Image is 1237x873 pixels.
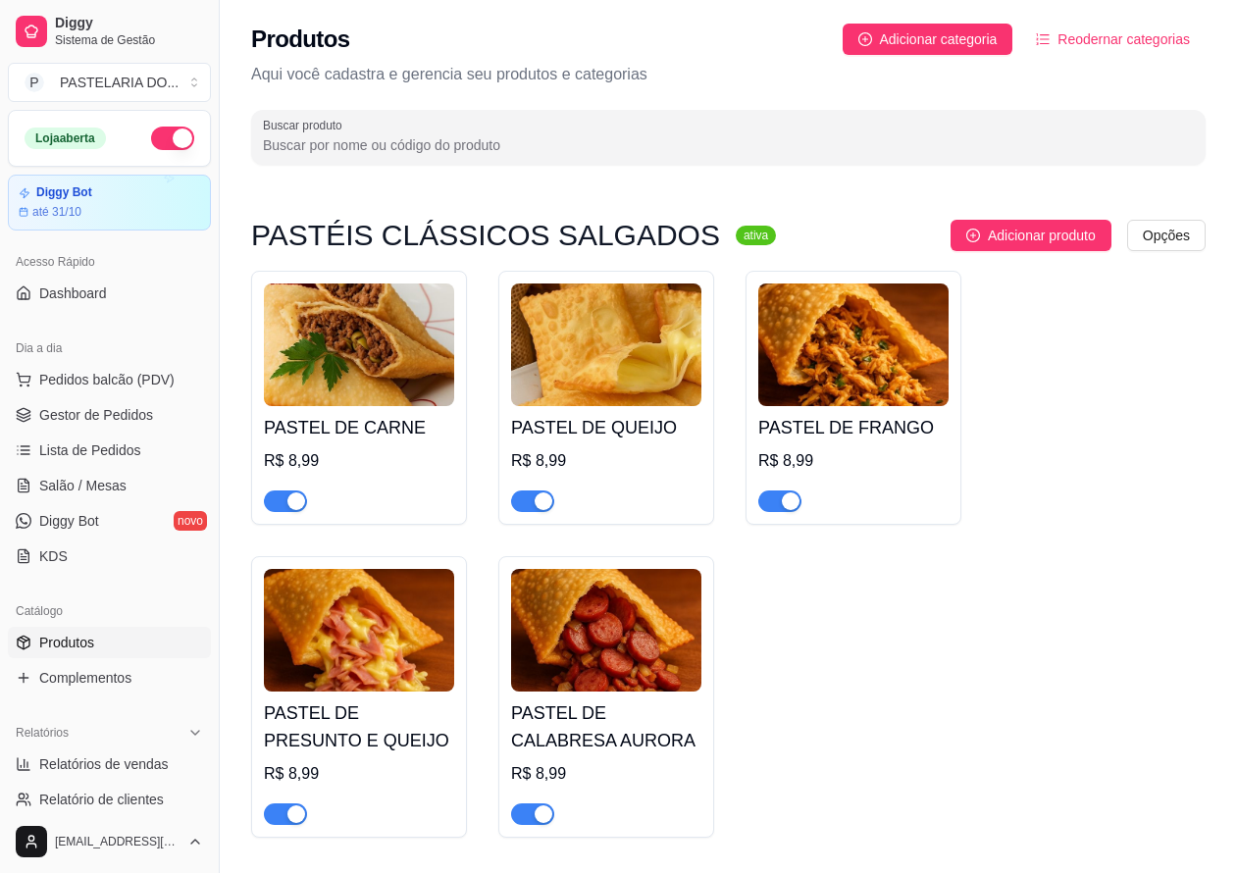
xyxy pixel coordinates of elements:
div: R$ 8,99 [511,449,701,473]
div: R$ 8,99 [511,762,701,786]
h4: PASTEL DE QUEIJO [511,414,701,441]
input: Buscar produto [263,135,1194,155]
a: Relatório de clientes [8,784,211,815]
span: Diggy [55,15,203,32]
span: Relatório de clientes [39,790,164,809]
button: Adicionar produto [951,220,1111,251]
div: Catálogo [8,595,211,627]
h4: PASTEL DE CARNE [264,414,454,441]
button: Opções [1127,220,1206,251]
h2: Produtos [251,24,350,55]
span: [EMAIL_ADDRESS][DOMAIN_NAME] [55,834,180,849]
button: Pedidos balcão (PDV) [8,364,211,395]
button: Alterar Status [151,127,194,150]
a: Gestor de Pedidos [8,399,211,431]
div: Acesso Rápido [8,246,211,278]
a: Diggy Botaté 31/10 [8,175,211,231]
div: PASTELARIA DO ... [60,73,179,92]
img: product-image [511,569,701,692]
span: Diggy Bot [39,511,99,531]
article: Diggy Bot [36,185,92,200]
span: Gestor de Pedidos [39,405,153,425]
img: product-image [264,569,454,692]
a: Complementos [8,662,211,693]
a: Dashboard [8,278,211,309]
span: Adicionar produto [988,225,1096,246]
h4: PASTEL DE FRANGO [758,414,949,441]
button: Adicionar categoria [843,24,1013,55]
span: Opções [1143,225,1190,246]
label: Buscar produto [263,117,349,133]
span: Produtos [39,633,94,652]
a: Produtos [8,627,211,658]
span: KDS [39,546,68,566]
span: Reodernar categorias [1057,28,1190,50]
div: Dia a dia [8,333,211,364]
button: [EMAIL_ADDRESS][DOMAIN_NAME] [8,818,211,865]
div: R$ 8,99 [264,449,454,473]
a: Salão / Mesas [8,470,211,501]
button: Reodernar categorias [1020,24,1206,55]
h4: PASTEL DE PRESUNTO E QUEIJO [264,699,454,754]
span: Pedidos balcão (PDV) [39,370,175,389]
span: plus-circle [966,229,980,242]
span: Lista de Pedidos [39,440,141,460]
div: R$ 8,99 [758,449,949,473]
img: product-image [511,283,701,406]
span: Relatórios [16,725,69,741]
div: Loja aberta [25,128,106,149]
a: KDS [8,540,211,572]
span: Complementos [39,668,131,688]
h4: PASTEL DE CALABRESA AURORA [511,699,701,754]
span: Relatórios de vendas [39,754,169,774]
div: R$ 8,99 [264,762,454,786]
span: P [25,73,44,92]
a: Relatórios de vendas [8,748,211,780]
a: DiggySistema de Gestão [8,8,211,55]
a: Diggy Botnovo [8,505,211,537]
span: ordered-list [1036,32,1050,46]
img: product-image [758,283,949,406]
span: Adicionar categoria [880,28,998,50]
button: Select a team [8,63,211,102]
p: Aqui você cadastra e gerencia seu produtos e categorias [251,63,1206,86]
span: Sistema de Gestão [55,32,203,48]
article: até 31/10 [32,204,81,220]
span: Salão / Mesas [39,476,127,495]
span: plus-circle [858,32,872,46]
h3: PASTÉIS CLÁSSICOS SALGADOS [251,224,720,247]
img: product-image [264,283,454,406]
span: Dashboard [39,283,107,303]
a: Lista de Pedidos [8,435,211,466]
sup: ativa [736,226,776,245]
